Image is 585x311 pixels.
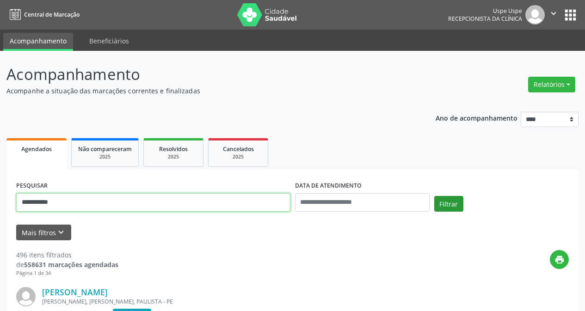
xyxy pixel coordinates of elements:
button: apps [562,7,579,23]
span: Central de Marcação [24,11,80,18]
i: print [554,255,565,265]
p: Acompanhe a situação das marcações correntes e finalizadas [6,86,407,96]
div: 2025 [215,153,261,160]
div: Uspe Uspe [448,7,522,15]
label: PESQUISAR [16,179,48,193]
span: Não compareceram [78,145,132,153]
div: 496 itens filtrados [16,250,118,260]
button: Filtrar [434,196,463,212]
span: Recepcionista da clínica [448,15,522,23]
div: 2025 [150,153,197,160]
div: [PERSON_NAME], [PERSON_NAME], PAULISTA - PE [42,298,430,305]
a: Beneficiários [83,33,135,49]
button: Relatórios [528,77,575,92]
a: [PERSON_NAME] [42,287,108,297]
i:  [548,8,559,18]
button:  [545,5,562,24]
label: DATA DE ATENDIMENTO [295,179,362,193]
div: de [16,260,118,269]
p: Ano de acompanhamento [436,112,517,123]
div: Página 1 de 34 [16,269,118,277]
p: Acompanhamento [6,63,407,86]
a: Central de Marcação [6,7,80,22]
span: Cancelados [223,145,254,153]
button: print [550,250,569,269]
span: Agendados [21,145,52,153]
div: 2025 [78,153,132,160]
img: img [16,287,36,306]
span: Resolvidos [159,145,188,153]
button: Mais filtroskeyboard_arrow_down [16,225,71,241]
i: keyboard_arrow_down [56,227,66,238]
strong: 558631 marcações agendadas [24,260,118,269]
a: Acompanhamento [3,33,73,51]
img: img [525,5,545,24]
